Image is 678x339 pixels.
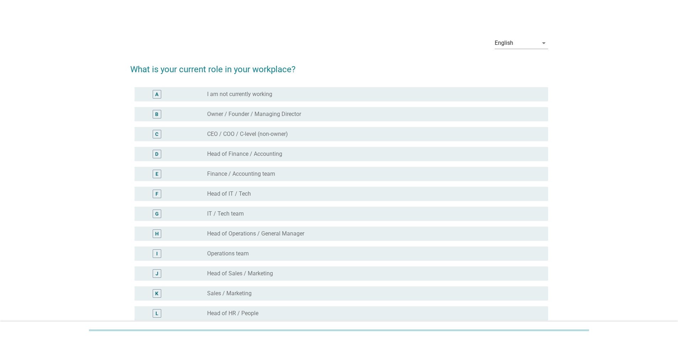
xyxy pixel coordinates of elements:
[156,190,158,197] div: F
[207,190,251,197] label: Head of IT / Tech
[155,130,158,138] div: C
[207,91,272,98] label: I am not currently working
[207,150,282,158] label: Head of Finance / Accounting
[207,111,301,118] label: Owner / Founder / Managing Director
[155,230,159,237] div: H
[207,310,258,317] label: Head of HR / People
[207,290,252,297] label: Sales / Marketing
[130,56,548,76] h2: What is your current role in your workplace?
[207,170,275,178] label: Finance / Accounting team
[207,131,288,138] label: CEO / COO / C-level (non-owner)
[155,90,158,98] div: A
[156,250,158,257] div: I
[207,230,304,237] label: Head of Operations / General Manager
[156,170,158,178] div: E
[207,210,244,217] label: IT / Tech team
[155,290,158,297] div: K
[155,150,158,158] div: D
[207,250,249,257] label: Operations team
[207,270,273,277] label: Head of Sales / Marketing
[155,110,158,118] div: B
[495,40,513,46] div: English
[156,270,158,277] div: J
[155,210,159,217] div: G
[156,309,158,317] div: L
[540,39,548,47] i: arrow_drop_down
